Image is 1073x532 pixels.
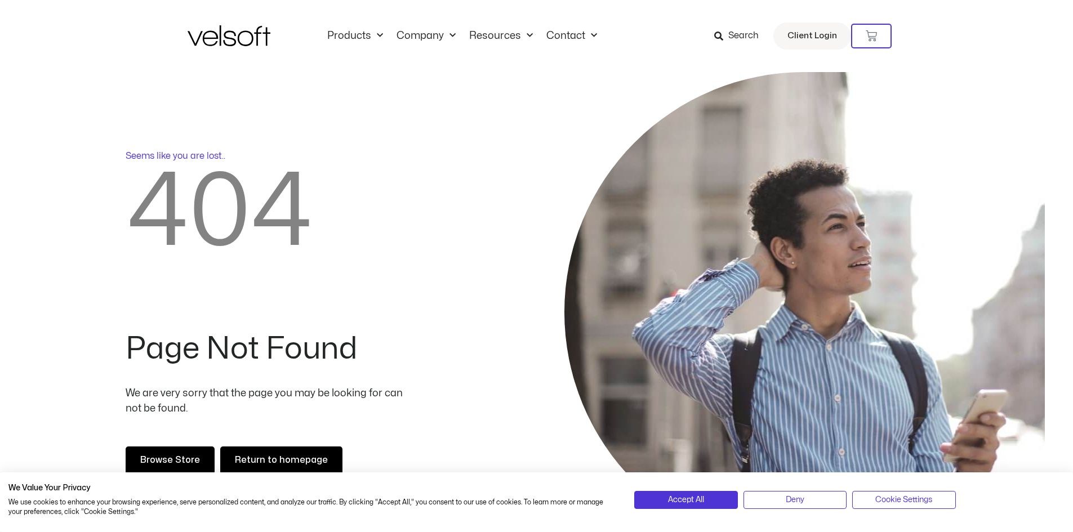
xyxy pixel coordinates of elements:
a: ProductsMenu Toggle [320,30,390,42]
a: Browse Store [126,446,215,475]
button: Adjust cookie preferences [852,491,955,509]
a: CompanyMenu Toggle [390,30,462,42]
span: Browse Store [140,453,200,468]
span: Search [728,29,759,43]
a: Return to homepage [220,446,342,475]
span: Accept All [668,494,704,506]
nav: Menu [320,30,604,42]
h2: Page Not Found [126,334,411,364]
a: Search [714,26,767,46]
span: Deny [786,494,804,506]
button: Accept all cookies [634,491,737,509]
a: ResourcesMenu Toggle [462,30,540,42]
img: Velsoft Training Materials [188,25,270,46]
span: Return to homepage [235,453,328,468]
p: We use cookies to enhance your browsing experience, serve personalized content, and analyze our t... [8,498,617,517]
a: Client Login [773,23,851,50]
span: Cookie Settings [875,494,932,506]
p: We are very sorry that the page you may be looking for can not be found. [126,386,411,416]
h2: We Value Your Privacy [8,483,617,493]
button: Deny all cookies [743,491,847,509]
a: ContactMenu Toggle [540,30,604,42]
span: Client Login [787,29,837,43]
p: Seems like you are lost.. [126,149,411,163]
h2: 404 [126,163,411,263]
